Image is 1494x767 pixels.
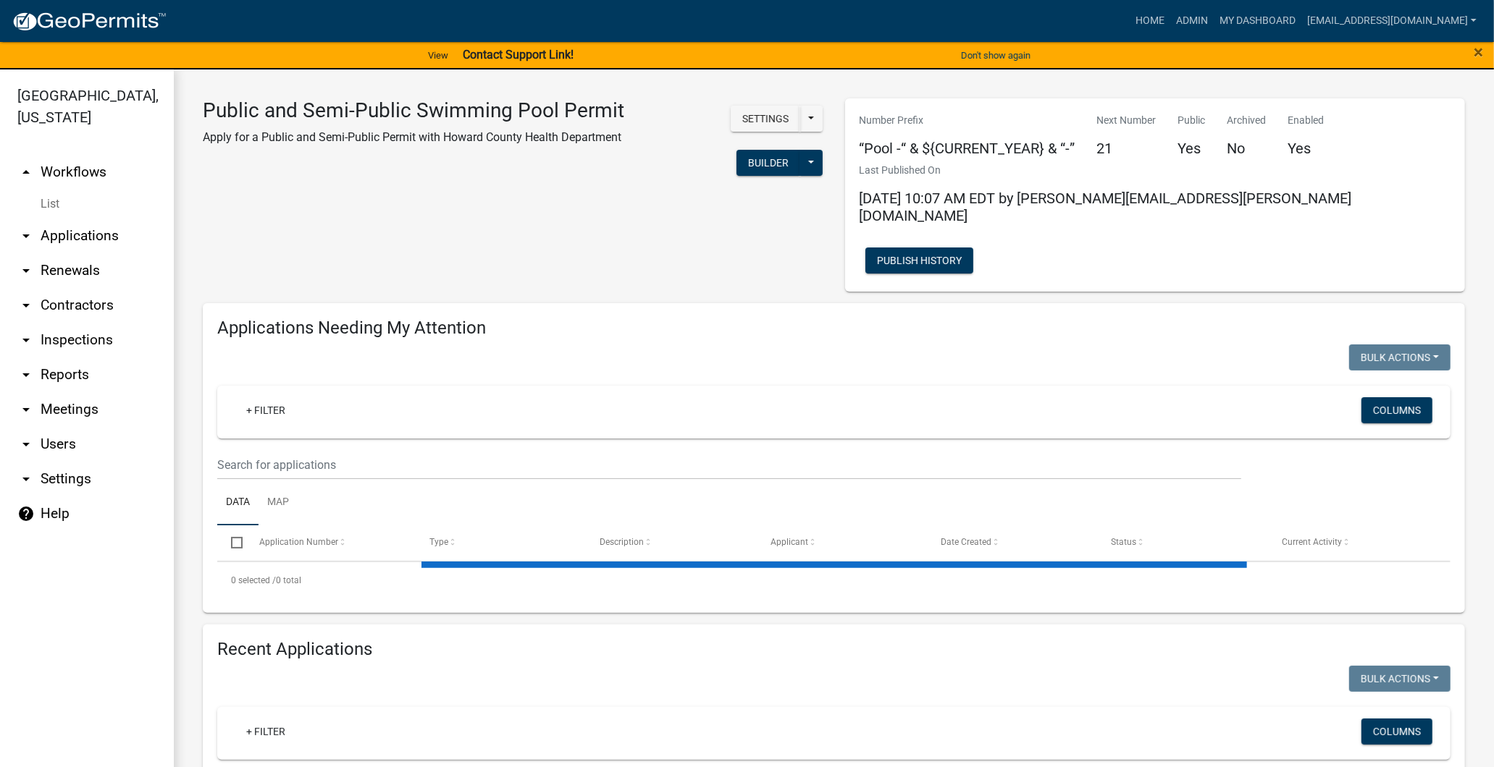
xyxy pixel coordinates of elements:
[217,639,1451,660] h4: Recent Applications
[1282,537,1342,547] span: Current Activity
[865,247,973,274] button: Publish History
[217,450,1241,480] input: Search for applications
[736,150,800,176] button: Builder
[927,525,1097,560] datatable-header-cell: Date Created
[1214,7,1301,35] a: My Dashboard
[245,525,415,560] datatable-header-cell: Application Number
[1474,43,1483,61] button: Close
[1111,537,1136,547] span: Status
[1361,719,1432,745] button: Columns
[1170,7,1214,35] a: Admin
[17,436,35,453] i: arrow_drop_down
[1097,113,1157,128] p: Next Number
[1361,397,1432,423] button: Columns
[586,525,756,560] datatable-header-cell: Description
[203,98,624,123] h3: Public and Semi-Public Swimming Pool Permit
[259,537,338,547] span: Application Number
[1227,113,1267,128] p: Archived
[1227,140,1267,157] h5: No
[17,297,35,314] i: arrow_drop_down
[600,537,644,547] span: Description
[860,140,1075,157] h5: “Pool -“ & ${CURRENT_YEAR} & “-”
[1178,113,1206,128] p: Public
[757,525,927,560] datatable-header-cell: Applicant
[235,397,297,423] a: + Filter
[17,401,35,418] i: arrow_drop_down
[1349,666,1451,692] button: Bulk Actions
[217,562,1451,598] div: 0 total
[17,331,35,349] i: arrow_drop_down
[1097,525,1267,560] datatable-header-cell: Status
[1097,140,1157,157] h5: 21
[1130,7,1170,35] a: Home
[17,227,35,245] i: arrow_drop_down
[17,366,35,383] i: arrow_drop_down
[235,719,297,745] a: + Filter
[731,106,800,132] button: Settings
[17,505,35,522] i: help
[231,575,276,585] span: 0 selected /
[17,262,35,279] i: arrow_drop_down
[1288,113,1325,128] p: Enabled
[1288,140,1325,157] h5: Yes
[1349,344,1451,370] button: Bulk Actions
[217,525,245,560] datatable-header-cell: Select
[17,164,35,181] i: arrow_drop_up
[860,163,1451,178] p: Last Published On
[771,537,808,547] span: Applicant
[429,537,448,547] span: Type
[17,470,35,488] i: arrow_drop_down
[422,43,454,67] a: View
[1178,140,1206,157] h5: Yes
[860,113,1075,128] p: Number Prefix
[217,480,259,526] a: Data
[865,255,973,267] wm-modal-confirm: Workflow Publish History
[416,525,586,560] datatable-header-cell: Type
[463,48,574,62] strong: Contact Support Link!
[1301,7,1482,35] a: [EMAIL_ADDRESS][DOMAIN_NAME]
[203,129,624,146] p: Apply for a Public and Semi-Public Permit with Howard County Health Department
[941,537,991,547] span: Date Created
[1268,525,1438,560] datatable-header-cell: Current Activity
[217,318,1451,339] h4: Applications Needing My Attention
[259,480,298,526] a: Map
[1474,42,1483,62] span: ×
[860,190,1352,224] span: [DATE] 10:07 AM EDT by [PERSON_NAME][EMAIL_ADDRESS][PERSON_NAME][DOMAIN_NAME]
[955,43,1036,67] button: Don't show again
